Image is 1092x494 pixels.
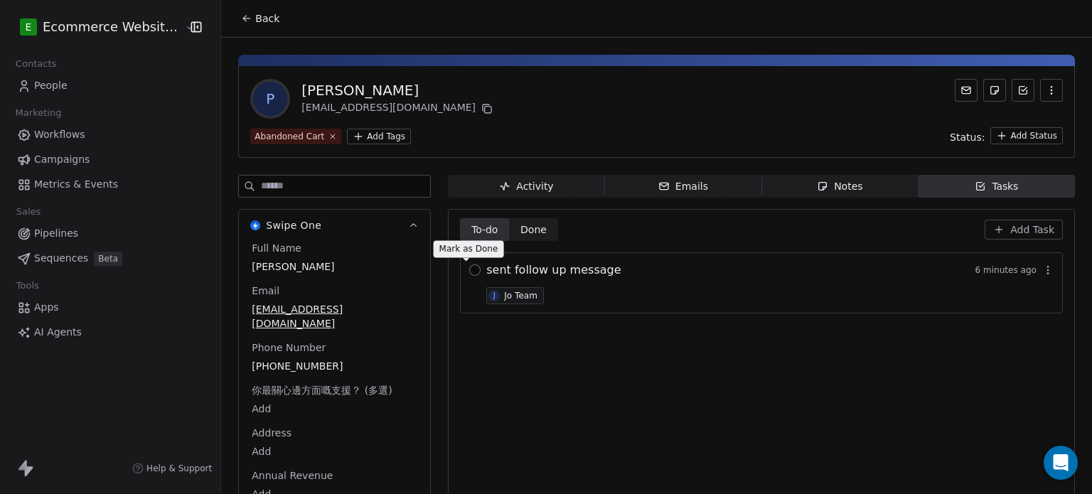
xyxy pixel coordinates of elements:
a: People [11,74,209,97]
span: Sales [10,201,47,222]
span: sent follow up message [486,262,621,279]
span: Full Name [249,241,304,255]
span: Apps [34,300,59,315]
button: Add Tags [347,129,411,144]
a: Workflows [11,123,209,146]
span: Annual Revenue [249,468,336,483]
p: Mark as Done [439,243,498,254]
div: Jo Team [504,291,537,301]
a: Campaigns [11,148,209,171]
span: Status: [950,130,985,144]
span: Contacts [9,53,63,75]
span: Swipe One [266,218,321,232]
span: [PHONE_NUMBER] [252,359,417,373]
span: Phone Number [249,340,328,355]
span: Back [255,11,279,26]
div: Notes [817,179,862,194]
span: Pipelines [34,226,78,241]
div: Abandoned Cart [255,130,324,143]
span: Beta [94,252,122,266]
span: Campaigns [34,152,90,167]
a: AI Agents [11,321,209,344]
div: [PERSON_NAME] [301,80,496,100]
span: P [253,82,287,116]
a: SequencesBeta [11,247,209,270]
span: Email [249,284,282,298]
span: Marketing [9,102,68,124]
div: Activity [499,179,553,194]
span: AI Agents [34,325,82,340]
span: People [34,78,68,93]
button: Add Task [985,220,1063,240]
span: Metrics & Events [34,177,118,192]
div: J [493,290,496,301]
span: Add [252,444,417,458]
span: Address [249,426,294,440]
span: [EMAIL_ADDRESS][DOMAIN_NAME] [252,302,417,331]
a: Help & Support [132,463,212,474]
span: Add [252,402,417,416]
div: [EMAIL_ADDRESS][DOMAIN_NAME] [301,100,496,117]
div: Emails [658,179,708,194]
span: 6 minutes ago [975,264,1037,276]
button: Add Status [990,127,1063,144]
a: Pipelines [11,222,209,245]
a: Metrics & Events [11,173,209,196]
a: Apps [11,296,209,319]
div: Open Intercom Messenger [1044,446,1078,480]
span: Help & Support [146,463,212,474]
span: [PERSON_NAME] [252,259,417,274]
span: E [26,20,32,34]
span: Sequences [34,251,88,266]
span: 你最關心邊方面嘅支援？ (多選) [249,383,395,397]
span: Workflows [34,127,85,142]
span: Tools [10,275,45,296]
button: Back [232,6,288,31]
span: Done [520,222,547,237]
span: Add Task [1010,222,1054,237]
img: Swipe One [250,220,260,230]
span: Ecommerce Website Builder [43,18,181,36]
button: Swipe OneSwipe One [239,210,430,241]
button: EEcommerce Website Builder [17,15,175,39]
